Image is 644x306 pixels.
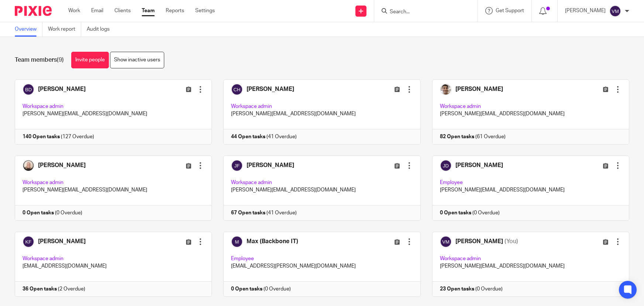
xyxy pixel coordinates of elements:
[166,7,184,14] a: Reports
[609,5,621,17] img: svg%3E
[57,57,64,63] span: (9)
[195,7,215,14] a: Settings
[15,6,52,16] img: Pixie
[496,8,524,13] span: Get Support
[110,52,164,68] a: Show inactive users
[565,7,606,14] p: [PERSON_NAME]
[48,22,81,37] a: Work report
[91,7,103,14] a: Email
[71,52,109,68] a: Invite people
[389,9,455,16] input: Search
[68,7,80,14] a: Work
[114,7,131,14] a: Clients
[142,7,155,14] a: Team
[87,22,115,37] a: Audit logs
[15,56,64,64] h1: Team members
[15,22,42,37] a: Overview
